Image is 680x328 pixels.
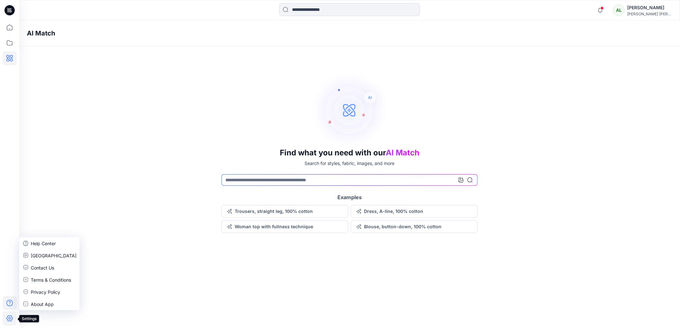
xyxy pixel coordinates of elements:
[613,4,625,16] div: AL
[31,301,54,308] p: About App
[31,252,77,259] p: [GEOGRAPHIC_DATA]
[386,148,419,157] span: AI Match
[27,29,55,37] h4: AI Match
[280,148,419,157] h3: Find what you need with our
[31,240,56,247] p: Help Center
[627,12,672,16] div: [PERSON_NAME] [PERSON_NAME]
[627,4,672,12] div: [PERSON_NAME]
[351,205,478,218] button: Dress, A-line, 100% cotton
[351,220,478,233] button: Blouse, button-down, 100% cotton
[222,205,348,218] button: Trousers, straight leg, 100% cotton
[31,264,54,271] p: Contact Us
[337,193,362,201] h5: Examples
[222,220,348,233] button: Woman top with fullness technique
[305,160,395,167] p: Search for styles, fabric, images, and more
[311,72,388,148] img: AI Search
[31,277,71,283] p: Terms & Conditions
[31,289,60,295] p: Privacy Policy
